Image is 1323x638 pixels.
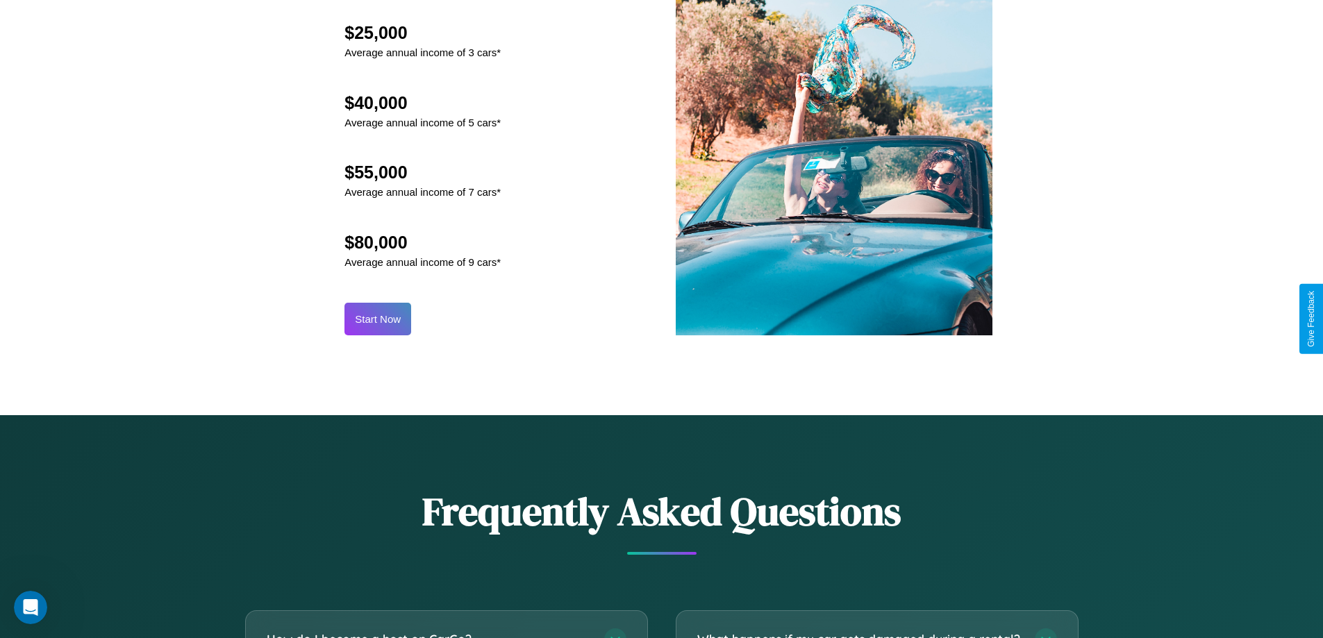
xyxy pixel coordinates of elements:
[344,162,501,183] h2: $55,000
[344,253,501,271] p: Average annual income of 9 cars*
[14,591,47,624] iframe: Intercom live chat
[344,43,501,62] p: Average annual income of 3 cars*
[344,183,501,201] p: Average annual income of 7 cars*
[344,113,501,132] p: Average annual income of 5 cars*
[1306,291,1316,347] div: Give Feedback
[344,93,501,113] h2: $40,000
[344,23,501,43] h2: $25,000
[344,303,411,335] button: Start Now
[344,233,501,253] h2: $80,000
[245,485,1079,538] h2: Frequently Asked Questions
